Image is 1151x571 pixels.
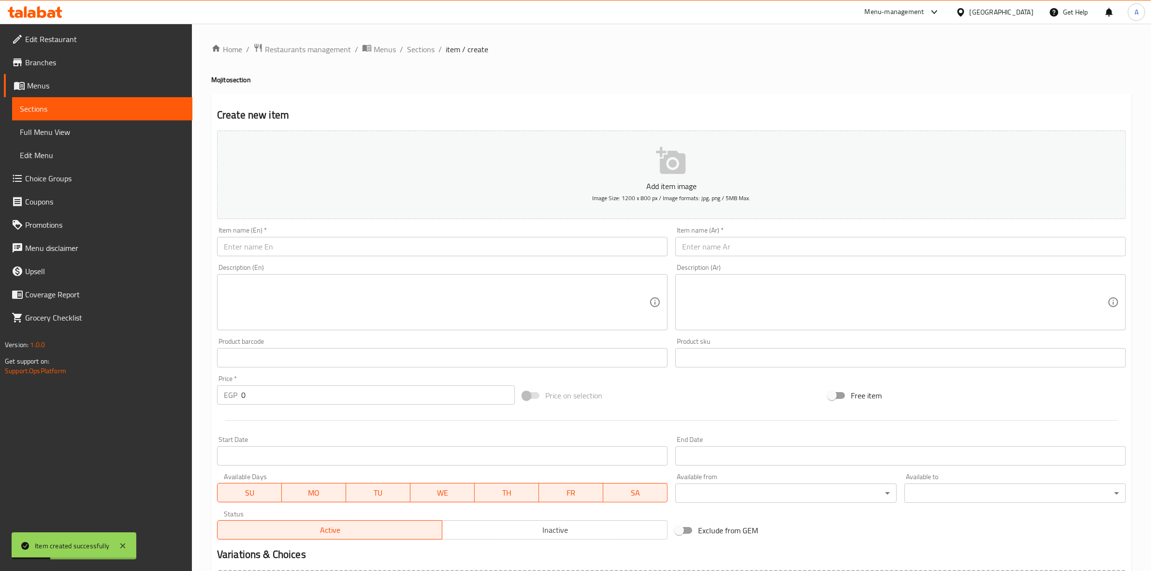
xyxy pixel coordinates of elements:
[30,338,45,351] span: 1.0.0
[400,44,403,55] li: /
[25,33,185,45] span: Edit Restaurant
[20,149,185,161] span: Edit Menu
[12,97,192,120] a: Sections
[217,108,1126,122] h2: Create new item
[592,192,750,204] span: Image Size: 1200 x 800 px / Image formats: jpg, png / 5MB Max.
[5,338,29,351] span: Version:
[446,44,488,55] span: item / create
[438,44,442,55] li: /
[217,237,668,256] input: Enter name En
[698,525,758,536] span: Exclude from GEM
[603,483,668,502] button: SA
[675,483,897,503] div: ​
[407,44,435,55] a: Sections
[539,483,603,502] button: FR
[4,260,192,283] a: Upsell
[25,196,185,207] span: Coupons
[865,6,924,18] div: Menu-management
[355,44,358,55] li: /
[217,483,282,502] button: SU
[221,523,439,537] span: Active
[442,520,668,540] button: Inactive
[1135,7,1138,17] span: A
[543,486,599,500] span: FR
[4,28,192,51] a: Edit Restaurant
[25,312,185,323] span: Grocery Checklist
[904,483,1126,503] div: ​
[211,44,242,55] a: Home
[374,44,396,55] span: Menus
[4,190,192,213] a: Coupons
[4,167,192,190] a: Choice Groups
[545,390,602,401] span: Price on selection
[479,486,535,500] span: TH
[25,242,185,254] span: Menu disclaimer
[12,120,192,144] a: Full Menu View
[4,236,192,260] a: Menu disclaimer
[265,44,351,55] span: Restaurants management
[675,348,1126,367] input: Please enter product sku
[27,80,185,91] span: Menus
[4,74,192,97] a: Menus
[475,483,539,502] button: TH
[232,180,1111,192] p: Add item image
[217,348,668,367] input: Please enter product barcode
[211,75,1132,85] h4: Mojito section
[25,173,185,184] span: Choice Groups
[217,520,443,540] button: Active
[5,365,66,377] a: Support.OpsPlatform
[25,265,185,277] span: Upsell
[414,486,471,500] span: WE
[35,541,109,551] div: Item created successfully
[5,355,49,367] span: Get support on:
[25,219,185,231] span: Promotions
[217,131,1126,219] button: Add item imageImage Size: 1200 x 800 px / Image formats: jpg, png / 5MB Max.
[410,483,475,502] button: WE
[970,7,1034,17] div: [GEOGRAPHIC_DATA]
[20,126,185,138] span: Full Menu View
[20,103,185,115] span: Sections
[217,547,1126,562] h2: Variations & Choices
[4,306,192,329] a: Grocery Checklist
[362,43,396,56] a: Menus
[446,523,664,537] span: Inactive
[851,390,882,401] span: Free item
[241,385,515,405] input: Please enter price
[346,483,410,502] button: TU
[246,44,249,55] li: /
[25,57,185,68] span: Branches
[4,213,192,236] a: Promotions
[350,486,407,500] span: TU
[286,486,342,500] span: MO
[282,483,346,502] button: MO
[12,144,192,167] a: Edit Menu
[4,51,192,74] a: Branches
[224,389,237,401] p: EGP
[4,283,192,306] a: Coverage Report
[607,486,664,500] span: SA
[253,43,351,56] a: Restaurants management
[675,237,1126,256] input: Enter name Ar
[221,486,278,500] span: SU
[25,289,185,300] span: Coverage Report
[211,43,1132,56] nav: breadcrumb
